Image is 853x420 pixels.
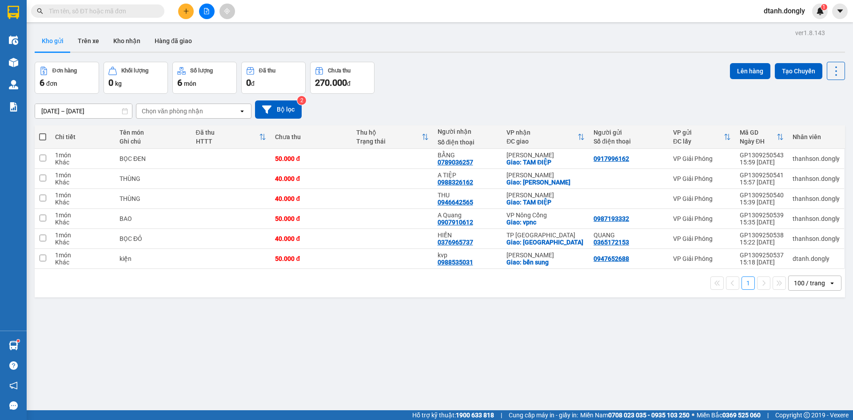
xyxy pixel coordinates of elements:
[740,138,777,145] div: Ngày ĐH
[438,252,498,259] div: kvp
[502,125,589,149] th: Toggle SortBy
[673,195,731,202] div: VP Giải Phóng
[438,239,473,246] div: 0376965737
[506,199,585,206] div: Giao: TAM ĐIỆP
[594,232,664,239] div: QUANG
[35,104,132,118] input: Select a date range.
[120,155,187,162] div: BỌC ĐEN
[740,152,784,159] div: GP1309250543
[178,4,194,19] button: plus
[55,133,111,140] div: Chi tiết
[506,138,578,145] div: ĐC giao
[251,80,255,87] span: đ
[9,36,18,45] img: warehouse-icon
[17,340,20,342] sup: 1
[594,129,664,136] div: Người gửi
[438,179,473,186] div: 0988326162
[55,232,111,239] div: 1 món
[55,252,111,259] div: 1 món
[438,152,498,159] div: BẰNG
[829,280,836,287] svg: open
[730,63,770,79] button: Lên hàng
[608,412,690,419] strong: 0708 023 035 - 0935 103 250
[740,179,784,186] div: 15:57 [DATE]
[438,219,473,226] div: 0907910612
[196,129,259,136] div: Đã thu
[822,4,825,10] span: 1
[740,212,784,219] div: GP1309250539
[669,125,735,149] th: Toggle SortBy
[40,77,44,88] span: 6
[594,255,629,262] div: 0947652688
[121,68,148,74] div: Khối lượng
[836,7,844,15] span: caret-down
[315,77,347,88] span: 270.000
[438,139,498,146] div: Số điện thoại
[795,28,825,38] div: ver 1.8.143
[184,80,196,87] span: món
[246,77,251,88] span: 0
[172,62,237,94] button: Số lượng6món
[740,192,784,199] div: GP1309250540
[275,235,347,242] div: 40.000 đ
[740,232,784,239] div: GP1309250538
[741,276,755,290] button: 1
[740,159,784,166] div: 15:59 [DATE]
[115,80,122,87] span: kg
[793,175,840,182] div: thanhson.dongly
[35,30,71,52] button: Kho gửi
[794,279,825,288] div: 100 / trang
[438,232,498,239] div: HIỀN
[438,212,498,219] div: A Quang
[594,239,629,246] div: 0365172153
[49,6,154,16] input: Tìm tên, số ĐT hoặc mã đơn
[190,68,213,74] div: Số lượng
[177,77,182,88] span: 6
[506,259,585,266] div: Giao: bến sung
[506,159,585,166] div: Giao: TAM ĐIỆP
[9,381,18,390] span: notification
[722,412,761,419] strong: 0369 525 060
[456,412,494,419] strong: 1900 633 818
[506,219,585,226] div: Giao: vpnc
[793,255,840,262] div: dtanh.dongly
[594,155,629,162] div: 0917996162
[740,172,784,179] div: GP1309250541
[120,215,187,222] div: BAO
[352,125,433,149] th: Toggle SortBy
[203,8,210,14] span: file-add
[52,68,77,74] div: Đơn hàng
[37,8,43,14] span: search
[506,152,585,159] div: [PERSON_NAME]
[55,259,111,266] div: Khác
[673,138,724,145] div: ĐC lấy
[438,159,473,166] div: 0789036257
[673,129,724,136] div: VP gửi
[509,410,578,420] span: Cung cấp máy in - giấy in:
[740,252,784,259] div: GP1309250537
[55,152,111,159] div: 1 món
[673,155,731,162] div: VP Giải Phóng
[412,410,494,420] span: Hỗ trợ kỹ thuật:
[108,77,113,88] span: 0
[740,259,784,266] div: 15:18 [DATE]
[673,215,731,222] div: VP Giải Phóng
[328,68,351,74] div: Chưa thu
[740,239,784,246] div: 15:22 [DATE]
[9,102,18,112] img: solution-icon
[832,4,848,19] button: caret-down
[219,4,235,19] button: aim
[71,30,106,52] button: Trên xe
[793,235,840,242] div: thanhson.dongly
[120,235,187,242] div: BỌC ĐỎ
[740,219,784,226] div: 15:35 [DATE]
[347,80,351,87] span: đ
[275,133,347,140] div: Chưa thu
[191,125,271,149] th: Toggle SortBy
[804,412,810,418] span: copyright
[580,410,690,420] span: Miền Nam
[106,30,147,52] button: Kho nhận
[692,413,694,417] span: ⚪️
[438,128,498,135] div: Người nhận
[793,195,840,202] div: thanhson.dongly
